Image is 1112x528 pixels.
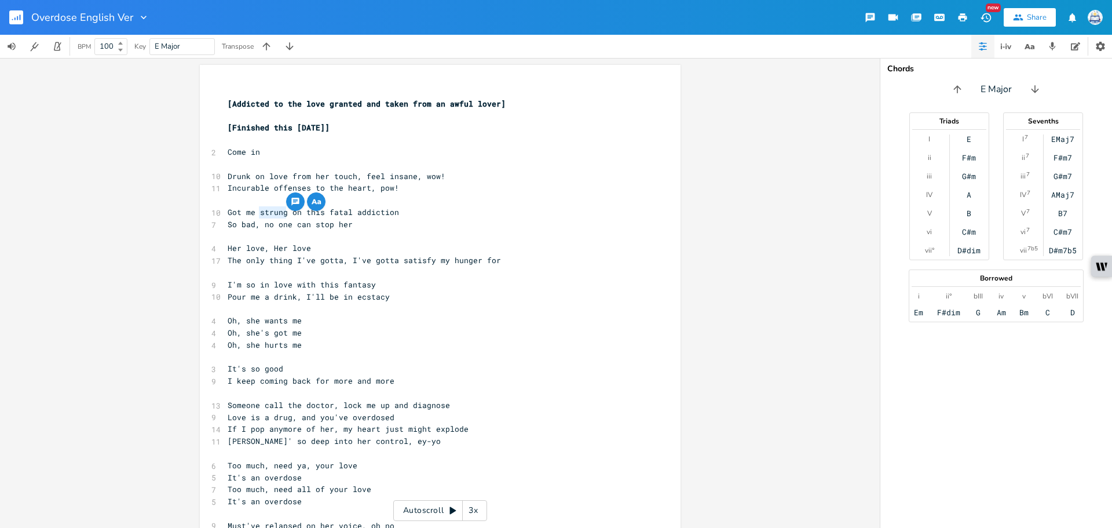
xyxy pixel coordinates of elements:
[393,500,487,521] div: Autoscroll
[967,209,971,218] div: B
[962,227,976,236] div: C#m
[228,376,394,386] span: I keep coming back for more and more
[1021,209,1026,218] div: V
[1026,170,1030,179] sup: 7
[228,99,506,109] span: [Addicted to the love granted and taken from an awful lover]
[909,275,1083,282] div: Borrowed
[914,308,923,317] div: Em
[1004,8,1056,27] button: Share
[1027,244,1038,253] sup: 7b5
[463,500,484,521] div: 3x
[222,43,254,50] div: Transpose
[134,43,146,50] div: Key
[981,83,1012,96] span: E Major
[155,41,180,52] span: E Major
[1088,10,1103,25] img: Sign In
[957,246,981,255] div: D#dim
[1051,190,1074,199] div: AMaj7
[962,153,976,162] div: F#m
[228,171,445,181] span: Drunk on love from her touch, feel insane, wow!
[228,363,283,374] span: It's so good
[1020,172,1026,181] div: iii
[976,308,981,317] div: G
[946,292,952,301] div: ii°
[228,243,311,253] span: Her love, Her love
[928,134,930,144] div: I
[228,207,399,217] span: Got me strung on this fatal addiction
[1058,209,1067,218] div: B7
[228,496,302,507] span: It's an overdose
[228,436,441,446] span: [PERSON_NAME]' so deep into her control, ey-yo
[1054,227,1072,236] div: C#m7
[1019,308,1029,317] div: Bm
[228,460,357,471] span: Too much, need ya, your love
[998,292,1004,301] div: iv
[974,7,997,28] button: New
[1027,188,1030,198] sup: 7
[1049,246,1077,255] div: D#m7b5
[228,122,330,133] span: [Finished this [DATE]]
[1054,153,1072,162] div: F#m7
[1025,133,1028,142] sup: 7
[997,308,1006,317] div: Am
[986,3,1001,12] div: New
[1042,292,1053,301] div: bVI
[228,327,302,338] span: Oh, she's got me
[31,12,133,23] span: Overdose English Ver
[910,118,989,125] div: Triads
[974,292,983,301] div: bIII
[1026,207,1030,216] sup: 7
[1054,172,1072,181] div: G#m7
[1022,292,1026,301] div: v
[228,472,302,483] span: It's an overdose
[78,43,91,50] div: BPM
[228,279,376,290] span: I'm so in love with this fantasy
[228,315,302,326] span: Oh, she wants me
[1020,190,1026,199] div: IV
[926,190,932,199] div: IV
[1020,246,1027,255] div: vii
[228,219,353,230] span: So bad, no one can stop her
[1020,227,1026,236] div: vi
[1004,118,1082,125] div: Sevenths
[228,484,371,494] span: Too much, need all of your love
[1022,134,1024,144] div: I
[1070,308,1075,317] div: D
[1022,153,1025,162] div: ii
[228,147,260,157] span: Come in
[1045,308,1050,317] div: C
[228,292,390,302] span: Pour me a drink, I'll be in ecstacy
[967,190,971,199] div: A
[925,246,934,255] div: vii°
[228,400,450,410] span: Someone call the doctor, lock me up and diagnose
[1027,12,1047,23] div: Share
[1066,292,1078,301] div: bVII
[228,424,469,434] span: If I pop anymore of her, my heart just might explode
[228,183,399,193] span: Incurable offenses to the heart, pow!
[927,227,932,236] div: vi
[887,65,1105,73] div: Chords
[1051,134,1074,144] div: EMaj7
[927,172,932,181] div: iii
[228,340,302,350] span: Oh, she hurts me
[1026,151,1029,161] sup: 7
[937,308,960,317] div: F#dim
[918,292,920,301] div: i
[962,172,976,181] div: G#m
[928,153,931,162] div: ii
[228,412,394,423] span: Love is a drug, and you've overdosed
[967,134,971,144] div: E
[1026,225,1030,235] sup: 7
[228,255,501,265] span: The only thing I've gotta, I've gotta satisfy my hunger for
[927,209,932,218] div: V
